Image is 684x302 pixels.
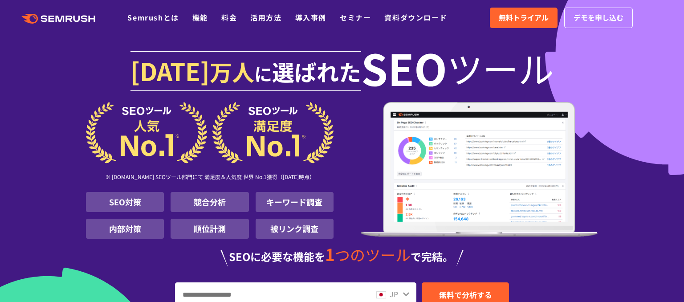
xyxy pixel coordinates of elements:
li: キーワード調査 [256,192,334,212]
li: 被リンク調査 [256,219,334,239]
span: デモを申し込む [574,12,623,24]
li: SEO対策 [86,192,164,212]
a: 導入事例 [295,12,326,23]
li: 競合分析 [171,192,248,212]
a: 料金 [221,12,237,23]
a: 活用方法 [250,12,281,23]
a: 資料ダウンロード [384,12,447,23]
span: JP [390,289,398,299]
a: セミナー [340,12,371,23]
a: 無料トライアル [490,8,558,28]
span: に [254,61,272,86]
span: [DATE] [130,53,210,88]
span: SEO [361,50,447,86]
a: Semrushとは [127,12,179,23]
div: ※ [DOMAIN_NAME] SEOツール部門にて 満足度＆人気度 世界 No.1獲得（[DATE]時点） [86,163,334,192]
span: で完結。 [411,249,453,264]
div: SEOに必要な機能を [86,246,598,266]
li: 順位計測 [171,219,248,239]
span: ツール [447,50,554,86]
span: 無料トライアル [499,12,549,24]
a: 機能 [192,12,208,23]
li: 内部対策 [86,219,164,239]
a: デモを申し込む [564,8,633,28]
span: 1 [325,242,335,266]
span: 無料で分析する [439,289,492,300]
span: 万人 [210,55,254,87]
span: 選ばれた [272,55,361,87]
span: つのツール [335,244,411,265]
